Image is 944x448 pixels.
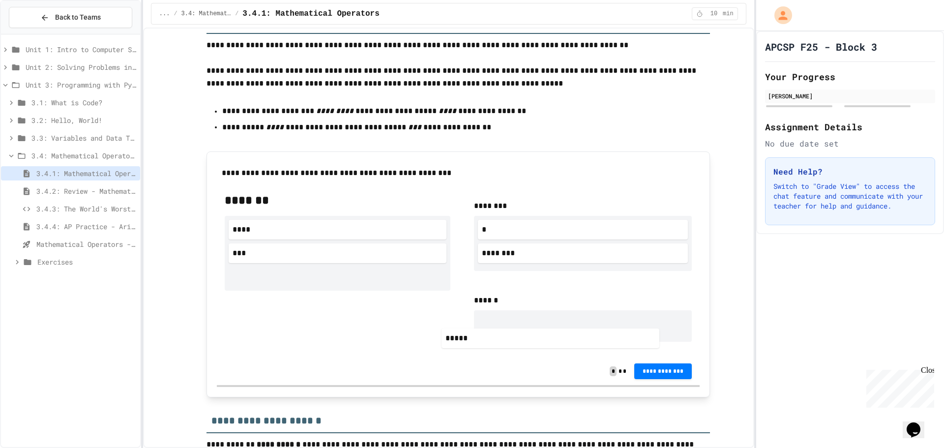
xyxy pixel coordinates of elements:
h1: APCSP F25 - Block 3 [765,40,877,54]
span: / [174,10,177,18]
span: 3.3: Variables and Data Types [31,133,136,143]
span: / [235,10,238,18]
span: 3.4.4: AP Practice - Arithmetic Operators [36,221,136,232]
span: 3.4: Mathematical Operators [31,150,136,161]
div: My Account [764,4,795,27]
p: Switch to "Grade View" to access the chat feature and communicate with your teacher for help and ... [773,181,927,211]
h3: Need Help? [773,166,927,178]
span: 3.4.3: The World's Worst Farmers Market [36,204,136,214]
span: 3.1: What is Code? [31,97,136,108]
div: [PERSON_NAME] [768,91,932,100]
div: Chat with us now!Close [4,4,68,62]
span: Unit 2: Solving Problems in Computer Science [26,62,136,72]
button: Back to Teams [9,7,132,28]
span: ... [159,10,170,18]
span: Unit 3: Programming with Python [26,80,136,90]
span: 3.2: Hello, World! [31,115,136,125]
span: Unit 1: Intro to Computer Science [26,44,136,55]
span: 10 [706,10,722,18]
iframe: chat widget [903,409,934,438]
div: No due date set [765,138,935,149]
h2: Your Progress [765,70,935,84]
span: 3.4.1: Mathematical Operators [242,8,379,20]
span: 3.4: Mathematical Operators [181,10,232,18]
h2: Assignment Details [765,120,935,134]
span: Back to Teams [55,12,101,23]
span: Exercises [37,257,136,267]
iframe: chat widget [862,366,934,408]
span: Mathematical Operators - Quiz [36,239,136,249]
span: 3.4.1: Mathematical Operators [36,168,136,179]
span: min [723,10,734,18]
span: 3.4.2: Review - Mathematical Operators [36,186,136,196]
